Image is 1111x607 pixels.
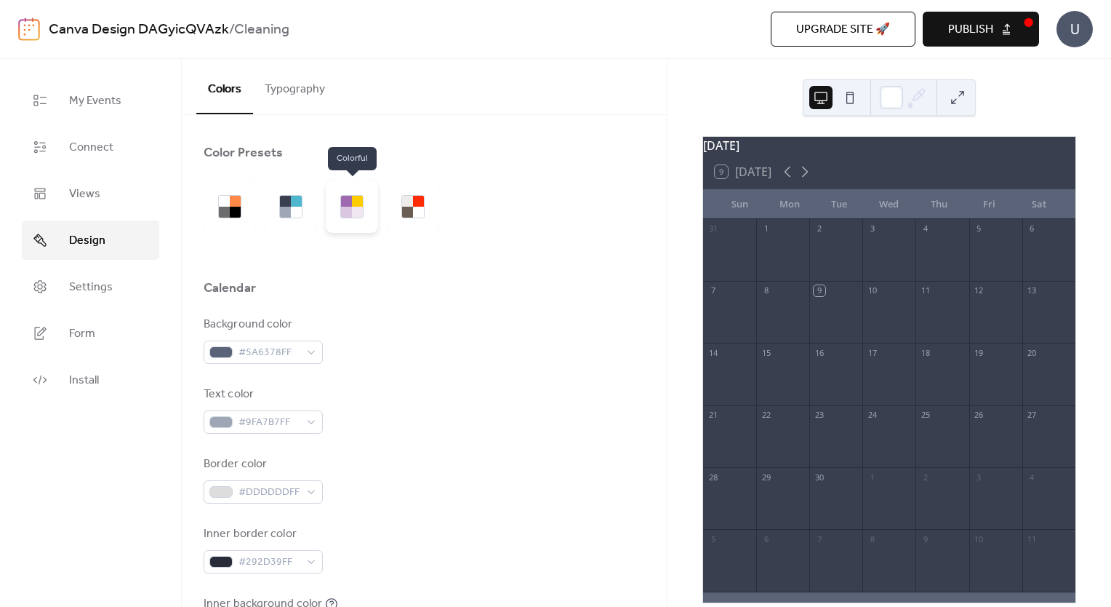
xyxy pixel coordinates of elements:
div: 3 [974,472,984,483]
div: 28 [707,472,718,483]
span: Colorful [328,147,377,170]
div: 26 [974,410,984,421]
span: #5A6378FF [238,344,300,362]
div: 22 [761,410,771,421]
div: 18 [920,347,931,358]
div: 10 [974,533,984,544]
div: 11 [920,285,931,296]
div: 9 [814,285,825,296]
button: Colors [196,59,253,114]
div: Thu [914,190,964,219]
div: 19 [974,347,984,358]
div: 27 [1027,410,1038,421]
div: 12 [974,285,984,296]
b: / [229,16,234,44]
div: Fri [964,190,1014,219]
div: [DATE] [703,137,1075,154]
div: 8 [761,285,771,296]
div: 3 [867,223,878,234]
div: Calendar [204,279,256,297]
div: 20 [1027,347,1038,358]
a: Install [22,360,159,400]
div: Sun [715,190,765,219]
a: My Events [22,81,159,120]
button: Typography [253,59,337,113]
div: 7 [814,533,825,544]
div: 1 [761,223,771,234]
a: Canva Design DAGyicQVAzk [49,16,229,44]
span: Connect [69,139,113,156]
div: 9 [920,533,931,544]
div: 5 [707,533,718,544]
span: Settings [69,279,113,296]
div: Mon [764,190,814,219]
div: 11 [1027,533,1038,544]
div: U [1056,11,1093,47]
div: Inner border color [204,525,320,543]
div: 4 [1027,472,1038,483]
span: #292D39FF [238,554,300,571]
div: 29 [761,472,771,483]
div: 2 [920,472,931,483]
span: Install [69,372,99,389]
span: My Events [69,92,121,110]
div: 10 [867,285,878,296]
a: Design [22,221,159,260]
span: Upgrade site 🚀 [796,21,890,39]
div: 5 [974,223,984,234]
span: Views [69,186,100,203]
img: logo [18,17,40,41]
span: #DDDDDDFF [238,484,300,501]
div: 25 [920,410,931,421]
div: Color Presets [204,144,283,162]
div: 6 [1027,223,1038,234]
b: Cleaning [234,16,289,44]
div: 2 [814,223,825,234]
div: 1 [867,472,878,483]
div: 13 [1027,285,1038,296]
button: Upgrade site 🚀 [771,12,915,47]
div: Border color [204,456,320,473]
div: 15 [761,347,771,358]
div: Background color [204,316,320,333]
div: 14 [707,347,718,358]
div: 4 [920,223,931,234]
span: Form [69,325,95,343]
span: Publish [948,21,993,39]
a: Form [22,314,159,353]
span: #9FA7B7FF [238,414,300,432]
div: Text color [204,386,320,403]
div: 30 [814,472,825,483]
div: 21 [707,410,718,421]
a: Settings [22,267,159,306]
div: 16 [814,347,825,358]
button: Publish [923,12,1039,47]
div: Tue [814,190,865,219]
a: Connect [22,127,159,167]
div: Wed [865,190,915,219]
a: Views [22,174,159,213]
div: 8 [867,533,878,544]
div: 23 [814,410,825,421]
div: Sat [1014,190,1064,219]
div: 6 [761,533,771,544]
span: Design [69,232,105,250]
div: 17 [867,347,878,358]
div: 7 [707,285,718,296]
div: 24 [867,410,878,421]
div: 31 [707,223,718,234]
